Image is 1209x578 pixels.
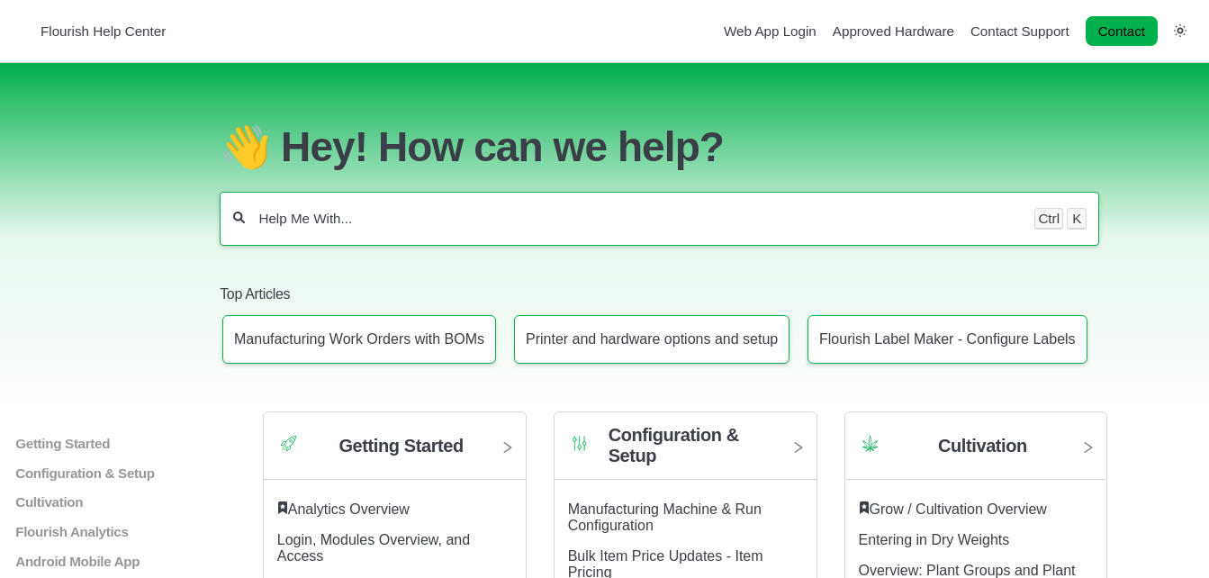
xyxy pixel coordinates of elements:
a: Configuration & Setup [14,465,204,481]
kbd: K [1067,208,1087,230]
h2: Cultivation [938,436,1027,456]
img: Flourish Help Center Logo [23,19,32,43]
a: Flourish Help Center [23,19,166,43]
a: Switch dark mode setting [1174,23,1186,38]
section: Top Articles [220,257,1099,376]
li: Contact desktop [1081,19,1162,44]
a: Flourish Analytics [14,524,204,539]
div: ​ [859,501,1094,518]
p: Flourish Label Maker - Configure Labels [819,331,1076,348]
h1: 👋 Hey! How can we help? [220,122,1099,171]
p: Manufacturing Work Orders with BOMs [234,331,484,348]
a: Approved Hardware navigation item [833,23,954,39]
a: Category icon Cultivation [845,426,1107,480]
a: Manufacturing Machine & Run Configuration article [568,501,762,533]
a: Analytics Overview article [288,501,410,517]
a: Category icon Configuration & Setup [555,426,817,480]
h2: Top Articles [220,284,1099,304]
a: Category icon Getting Started [264,426,526,480]
input: Help Me With... [257,210,1023,228]
div: ​ [277,501,512,518]
p: Printer and hardware options and setup [526,331,778,348]
a: Android Mobile App [14,553,204,568]
svg: Featured [859,501,870,514]
a: Contact Support navigation item [970,23,1069,39]
a: Login, Modules Overview, and Access article [277,532,470,564]
img: Category icon [277,432,300,455]
div: Keyboard shortcut for search [1034,208,1087,230]
a: Cultivation [14,494,204,510]
svg: Featured [277,501,288,514]
a: Entering in Dry Weights article [859,532,1010,547]
img: Category icon [859,432,881,455]
h2: Configuration & Setup [609,425,776,466]
span: Flourish Help Center [41,23,166,39]
img: Category icon [568,432,591,455]
a: Getting Started [14,436,204,451]
a: Article: Printer and hardware options and setup [514,315,789,364]
a: Article: Manufacturing Work Orders with BOMs [222,315,496,364]
kbd: Ctrl [1034,208,1063,230]
h2: Getting Started [338,436,463,456]
a: Article: Flourish Label Maker - Configure Labels [808,315,1087,364]
a: Contact [1086,16,1158,46]
a: Web App Login navigation item [724,23,817,39]
a: Grow / Cultivation Overview article [870,501,1047,517]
